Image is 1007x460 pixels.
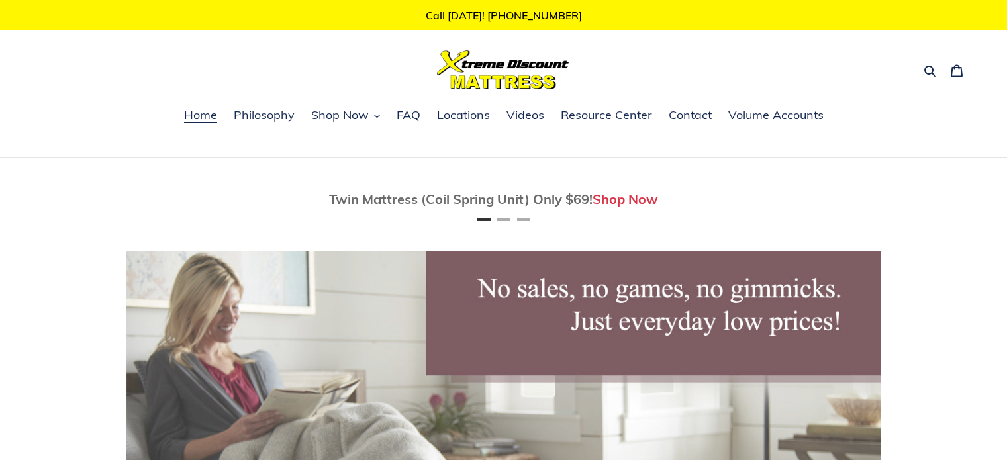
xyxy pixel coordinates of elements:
[728,107,824,123] span: Volume Accounts
[430,106,497,126] a: Locations
[506,107,544,123] span: Videos
[311,107,369,123] span: Shop Now
[227,106,301,126] a: Philosophy
[397,107,420,123] span: FAQ
[184,107,217,123] span: Home
[305,106,387,126] button: Shop Now
[329,191,593,207] span: Twin Mattress (Coil Spring Unit) Only $69!
[662,106,718,126] a: Contact
[437,50,569,89] img: Xtreme Discount Mattress
[554,106,659,126] a: Resource Center
[234,107,295,123] span: Philosophy
[593,191,658,207] a: Shop Now
[177,106,224,126] a: Home
[517,218,530,221] button: Page 3
[500,106,551,126] a: Videos
[669,107,712,123] span: Contact
[477,218,491,221] button: Page 1
[497,218,510,221] button: Page 2
[390,106,427,126] a: FAQ
[561,107,652,123] span: Resource Center
[437,107,490,123] span: Locations
[722,106,830,126] a: Volume Accounts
